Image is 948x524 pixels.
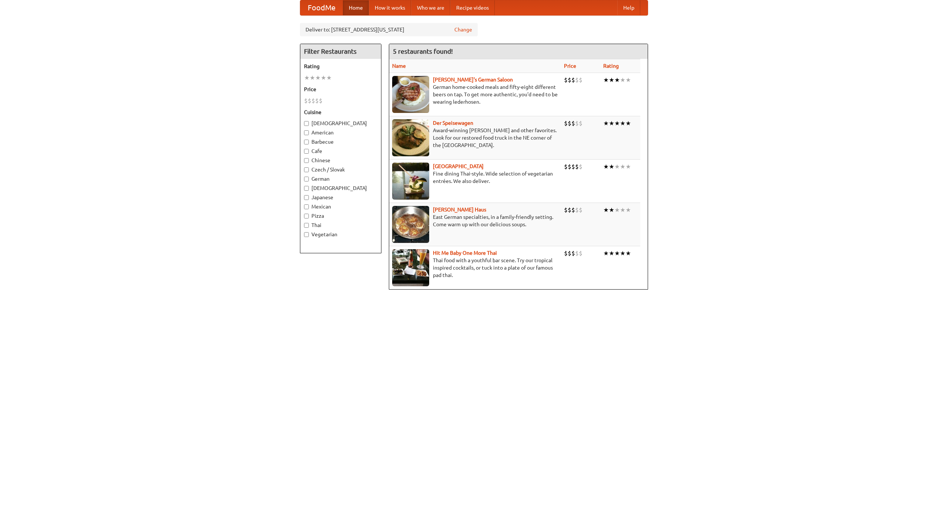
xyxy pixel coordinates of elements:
li: ★ [304,74,310,82]
label: Thai [304,221,377,229]
a: Recipe videos [450,0,495,15]
li: $ [579,76,583,84]
li: $ [308,97,311,105]
li: $ [571,206,575,214]
li: $ [315,97,319,105]
li: $ [568,249,571,257]
li: $ [319,97,323,105]
a: [PERSON_NAME]'s German Saloon [433,77,513,83]
input: Thai [304,223,309,228]
label: German [304,175,377,183]
h5: Cuisine [304,109,377,116]
a: Der Speisewagen [433,120,473,126]
li: $ [575,76,579,84]
li: ★ [603,163,609,171]
label: Czech / Slovak [304,166,377,173]
label: [DEMOGRAPHIC_DATA] [304,120,377,127]
p: Thai food with a youthful bar scene. Try our tropical inspired cocktails, or tuck into a plate of... [392,257,558,279]
img: babythai.jpg [392,249,429,286]
li: $ [575,163,579,171]
input: Japanese [304,195,309,200]
p: Fine dining Thai-style. Wide selection of vegetarian entrées. We also deliver. [392,170,558,185]
li: ★ [315,74,321,82]
li: ★ [609,163,614,171]
li: ★ [614,119,620,127]
a: [PERSON_NAME] Haus [433,207,486,213]
li: $ [311,97,315,105]
li: ★ [609,206,614,214]
a: Name [392,63,406,69]
input: Czech / Slovak [304,167,309,172]
li: ★ [603,119,609,127]
a: Change [454,26,472,33]
label: Pizza [304,212,377,220]
label: Japanese [304,194,377,201]
input: Vegetarian [304,232,309,237]
a: FoodMe [300,0,343,15]
li: $ [575,249,579,257]
li: ★ [603,206,609,214]
li: ★ [609,249,614,257]
label: [DEMOGRAPHIC_DATA] [304,184,377,192]
li: ★ [326,74,332,82]
li: $ [304,97,308,105]
p: German home-cooked meals and fifty-eight different beers on tap. To get more authentic, you'd nee... [392,83,558,106]
ng-pluralize: 5 restaurants found! [393,48,453,55]
label: Mexican [304,203,377,210]
li: $ [579,249,583,257]
li: $ [575,119,579,127]
li: $ [575,206,579,214]
h5: Rating [304,63,377,70]
li: $ [568,163,571,171]
li: $ [571,119,575,127]
li: $ [571,76,575,84]
li: ★ [609,119,614,127]
img: esthers.jpg [392,76,429,113]
li: ★ [310,74,315,82]
li: ★ [614,76,620,84]
li: $ [568,76,571,84]
li: ★ [603,76,609,84]
h4: Filter Restaurants [300,44,381,59]
p: Award-winning [PERSON_NAME] and other favorites. Look for our restored food truck in the NE corne... [392,127,558,149]
li: $ [568,119,571,127]
li: ★ [625,206,631,214]
a: Hit Me Baby One More Thai [433,250,497,256]
li: $ [564,76,568,84]
b: [GEOGRAPHIC_DATA] [433,163,484,169]
li: ★ [620,76,625,84]
li: $ [571,163,575,171]
a: Home [343,0,369,15]
img: kohlhaus.jpg [392,206,429,243]
li: $ [571,249,575,257]
li: ★ [620,206,625,214]
li: $ [564,163,568,171]
li: ★ [625,249,631,257]
label: Cafe [304,147,377,155]
div: Deliver to: [STREET_ADDRESS][US_STATE] [300,23,478,36]
a: Who we are [411,0,450,15]
li: ★ [620,119,625,127]
li: ★ [614,163,620,171]
a: Price [564,63,576,69]
li: $ [579,206,583,214]
label: Barbecue [304,138,377,146]
input: Chinese [304,158,309,163]
input: Mexican [304,204,309,209]
a: Help [617,0,640,15]
input: American [304,130,309,135]
input: Cafe [304,149,309,154]
li: $ [564,249,568,257]
input: [DEMOGRAPHIC_DATA] [304,121,309,126]
img: satay.jpg [392,163,429,200]
input: German [304,177,309,181]
label: American [304,129,377,136]
li: $ [579,163,583,171]
label: Vegetarian [304,231,377,238]
li: ★ [620,163,625,171]
li: ★ [614,206,620,214]
li: ★ [625,76,631,84]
